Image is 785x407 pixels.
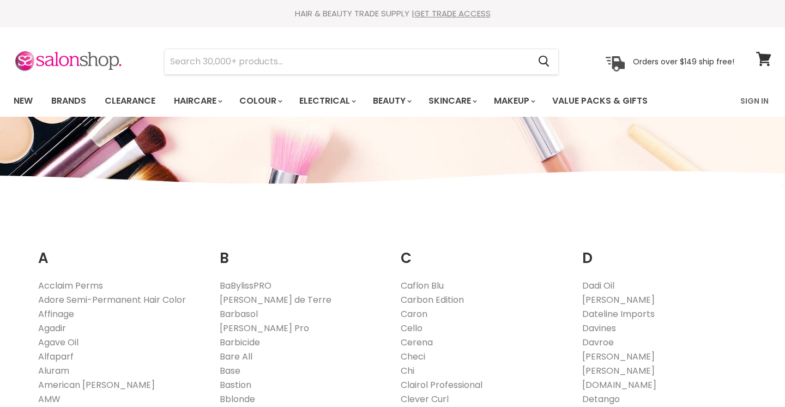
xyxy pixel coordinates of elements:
a: Bastion [220,379,251,391]
a: Carbon Edition [401,294,464,306]
a: AMW [38,393,61,405]
a: Bare All [220,350,252,363]
h2: D [582,233,747,270]
a: Colour [231,89,289,112]
a: Caron [401,308,427,320]
a: Agave Oil [38,336,78,349]
a: GET TRADE ACCESS [414,8,491,19]
a: Clearance [96,89,164,112]
a: Base [220,364,240,377]
a: Caflon Blu [401,279,444,292]
a: Barbicide [220,336,260,349]
a: Affinage [38,308,74,320]
button: Search [529,49,558,74]
ul: Main menu [5,85,695,117]
a: [PERSON_NAME] de Terre [220,294,331,306]
h2: C [401,233,566,270]
a: Detango [582,393,620,405]
h2: B [220,233,385,270]
a: Clairol Professional [401,379,482,391]
a: Acclaim Perms [38,279,103,292]
a: Skincare [420,89,484,112]
a: Agadir [38,322,66,334]
a: Makeup [486,89,542,112]
h2: A [38,233,203,270]
a: [PERSON_NAME] [582,350,655,363]
a: Chi [401,364,414,377]
p: Orders over $149 ship free! [633,56,734,66]
form: Product [164,49,559,75]
a: Dadi Oil [582,279,614,292]
a: Adore Semi-Permanent Hair Color [38,294,186,306]
a: Clever Curl [401,393,449,405]
a: [PERSON_NAME] Pro [220,322,309,334]
a: [PERSON_NAME] [582,364,655,377]
a: Aluram [38,364,69,377]
a: Brands [43,89,94,112]
a: Davines [582,322,616,334]
a: BaBylissPRO [220,279,271,292]
a: Davroe [582,336,614,349]
a: Alfaparf [38,350,74,363]
a: Cerena [401,336,433,349]
a: Dateline Imports [582,308,655,320]
a: Haircare [166,89,229,112]
a: [DOMAIN_NAME] [582,379,656,391]
a: Cello [401,322,422,334]
a: Electrical [291,89,363,112]
a: Checi [401,350,425,363]
a: New [5,89,41,112]
a: American [PERSON_NAME] [38,379,155,391]
a: Beauty [365,89,418,112]
a: Barbasol [220,308,258,320]
input: Search [165,49,529,74]
a: Bblonde [220,393,255,405]
a: Value Packs & Gifts [544,89,656,112]
a: [PERSON_NAME] [582,294,655,306]
a: Sign In [734,89,775,112]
